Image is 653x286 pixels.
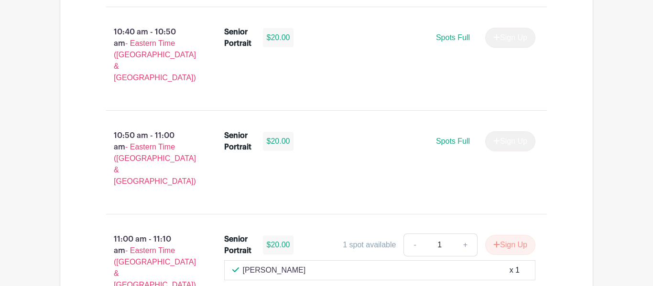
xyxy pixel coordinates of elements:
div: $20.00 [263,28,294,47]
div: Senior Portrait [224,26,251,49]
button: Sign Up [485,235,535,255]
div: Senior Portrait [224,233,251,256]
p: 10:50 am - 11:00 am [91,126,209,191]
span: Spots Full [436,33,470,42]
div: x 1 [510,265,520,276]
span: - Eastern Time ([GEOGRAPHIC_DATA] & [GEOGRAPHIC_DATA]) [114,39,196,82]
div: Senior Portrait [224,130,251,153]
p: [PERSON_NAME] [243,265,306,276]
div: $20.00 [263,235,294,254]
a: - [403,233,425,256]
div: 1 spot available [343,239,396,251]
a: + [454,233,478,256]
div: $20.00 [263,132,294,151]
span: Spots Full [436,137,470,145]
span: - Eastern Time ([GEOGRAPHIC_DATA] & [GEOGRAPHIC_DATA]) [114,143,196,185]
p: 10:40 am - 10:50 am [91,22,209,87]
